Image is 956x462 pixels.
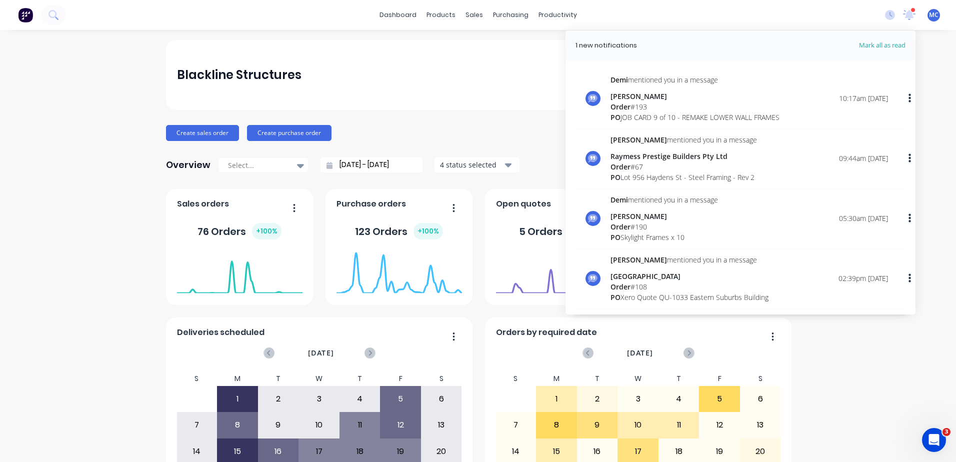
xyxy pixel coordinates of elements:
[823,40,905,50] span: Mark all as read
[460,7,488,22] div: sales
[659,412,699,437] div: 11
[610,162,630,171] span: Order
[413,223,443,239] div: + 100 %
[166,125,239,141] button: Create sales order
[340,386,380,411] div: 4
[217,412,257,437] div: 8
[610,211,718,221] div: [PERSON_NAME]
[610,91,779,101] div: [PERSON_NAME]
[740,412,780,437] div: 13
[740,371,781,386] div: S
[536,371,577,386] div: M
[421,412,461,437] div: 13
[610,75,628,84] span: Demi
[496,412,536,437] div: 7
[610,151,757,161] div: Raymess Prestige Builders Pty Ltd
[577,412,617,437] div: 9
[252,223,281,239] div: + 100 %
[176,371,217,386] div: S
[922,428,946,452] iframe: Intercom live chat
[658,371,699,386] div: T
[536,412,576,437] div: 8
[610,292,768,302] div: Xero Quote QU-1033 Eastern Suburbs Building
[740,386,780,411] div: 6
[839,93,888,103] div: 10:17am [DATE]
[177,198,229,210] span: Sales orders
[610,161,757,172] div: # 67
[308,347,334,358] span: [DATE]
[610,232,718,242] div: Skylight Frames x 10
[610,101,779,112] div: # 193
[627,347,653,358] span: [DATE]
[374,7,421,22] a: dashboard
[177,65,301,85] div: Blackline Structures
[380,371,421,386] div: F
[496,198,551,210] span: Open quotes
[340,412,380,437] div: 11
[247,125,331,141] button: Create purchase order
[610,134,757,145] div: mentioned you in a message
[839,153,888,163] div: 09:44am [DATE]
[421,7,460,22] div: products
[618,386,658,411] div: 3
[839,213,888,223] div: 05:30am [DATE]
[18,7,33,22] img: Factory
[217,386,257,411] div: 1
[610,282,630,291] span: Order
[610,112,779,122] div: JOB CARD 9 of 10 - REMAKE LOWER WALL FRAMES
[610,232,620,242] span: PO
[659,386,699,411] div: 4
[298,371,339,386] div: W
[258,386,298,411] div: 2
[299,386,339,411] div: 3
[617,371,658,386] div: W
[610,135,667,144] span: [PERSON_NAME]
[575,40,637,50] div: 1 new notifications
[166,155,210,175] div: Overview
[610,221,718,232] div: # 190
[380,412,420,437] div: 12
[610,102,630,111] span: Order
[610,271,768,281] div: [GEOGRAPHIC_DATA]
[519,223,598,239] div: 5 Orders
[533,7,582,22] div: productivity
[355,223,443,239] div: 123 Orders
[434,157,519,172] button: 4 status selected
[610,194,718,205] div: mentioned you in a message
[610,172,620,182] span: PO
[699,412,739,437] div: 12
[495,371,536,386] div: S
[942,428,950,436] span: 3
[380,386,420,411] div: 5
[699,386,739,411] div: 5
[299,412,339,437] div: 10
[258,412,298,437] div: 9
[177,412,217,437] div: 7
[610,195,628,204] span: Demi
[610,74,779,85] div: mentioned you in a message
[610,172,757,182] div: Lot 956 Haydens St - Steel Framing - Rev 2
[929,10,938,19] span: MC
[339,371,380,386] div: T
[440,159,503,170] div: 4 status selected
[421,371,462,386] div: S
[610,254,768,265] div: mentioned you in a message
[699,371,740,386] div: F
[258,371,299,386] div: T
[577,386,617,411] div: 2
[618,412,658,437] div: 10
[577,371,618,386] div: T
[610,281,768,292] div: # 108
[336,198,406,210] span: Purchase orders
[610,292,620,302] span: PO
[610,222,630,231] span: Order
[217,371,258,386] div: M
[488,7,533,22] div: purchasing
[610,255,667,264] span: [PERSON_NAME]
[838,273,888,283] div: 02:39pm [DATE]
[421,386,461,411] div: 6
[536,386,576,411] div: 1
[197,223,281,239] div: 76 Orders
[610,112,620,122] span: PO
